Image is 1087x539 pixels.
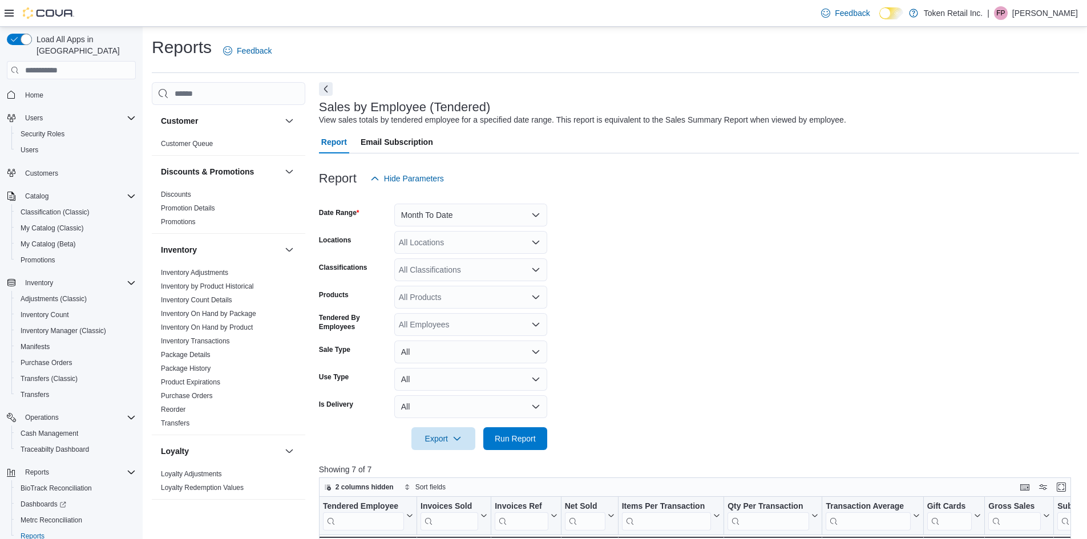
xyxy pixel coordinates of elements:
[2,110,140,126] button: Users
[152,467,305,499] div: Loyalty
[23,7,74,19] img: Cova
[16,237,136,251] span: My Catalog (Beta)
[16,237,80,251] a: My Catalog (Beta)
[21,276,58,290] button: Inventory
[219,39,276,62] a: Feedback
[319,313,390,331] label: Tendered By Employees
[282,165,296,179] button: Discounts & Promotions
[21,88,48,102] a: Home
[161,470,222,478] a: Loyalty Adjustments
[16,513,87,527] a: Metrc Reconciliation
[1036,480,1050,494] button: Display options
[21,465,136,479] span: Reports
[161,378,220,387] span: Product Expirations
[16,427,136,440] span: Cash Management
[161,364,211,372] a: Package History
[25,91,43,100] span: Home
[421,501,478,530] div: Invoices Sold
[161,406,185,414] a: Reorder
[16,340,136,354] span: Manifests
[319,400,353,409] label: Is Delivery
[21,111,136,125] span: Users
[483,427,547,450] button: Run Report
[319,464,1079,475] p: Showing 7 of 7
[11,339,140,355] button: Manifests
[564,501,605,530] div: Net Sold
[319,82,333,96] button: Next
[21,445,89,454] span: Traceabilty Dashboard
[161,445,189,457] h3: Loyalty
[16,292,136,306] span: Adjustments (Classic)
[11,355,140,371] button: Purchase Orders
[16,372,82,386] a: Transfers (Classic)
[11,387,140,403] button: Transfers
[237,45,272,56] span: Feedback
[161,268,228,277] span: Inventory Adjustments
[21,256,55,265] span: Promotions
[16,324,111,338] a: Inventory Manager (Classic)
[2,165,140,181] button: Customers
[11,512,140,528] button: Metrc Reconciliation
[2,464,140,480] button: Reports
[11,371,140,387] button: Transfers (Classic)
[621,501,711,530] div: Items Per Transaction
[21,411,136,424] span: Operations
[161,204,215,212] a: Promotion Details
[16,481,96,495] a: BioTrack Reconciliation
[728,501,809,530] div: Qty Per Transaction
[16,127,136,141] span: Security Roles
[16,324,136,338] span: Inventory Manager (Classic)
[987,6,989,20] p: |
[16,127,69,141] a: Security Roles
[21,390,49,399] span: Transfers
[16,497,136,511] span: Dashboards
[16,205,94,219] a: Classification (Classic)
[2,410,140,425] button: Operations
[161,419,189,427] a: Transfers
[282,509,296,522] button: OCM
[161,269,228,277] a: Inventory Adjustments
[421,501,478,512] div: Invoices Sold
[879,19,880,20] span: Dark Mode
[16,497,71,511] a: Dashboards
[21,276,136,290] span: Inventory
[161,115,198,127] h3: Customer
[361,131,433,153] span: Email Subscription
[21,342,50,351] span: Manifests
[16,356,77,370] a: Purchase Orders
[16,388,54,402] a: Transfers
[161,115,280,127] button: Customer
[25,114,43,123] span: Users
[21,129,64,139] span: Security Roles
[161,337,230,346] span: Inventory Transactions
[161,469,222,479] span: Loyalty Adjustments
[495,433,536,444] span: Run Report
[21,294,87,303] span: Adjustments (Classic)
[161,204,215,213] span: Promotion Details
[21,240,76,249] span: My Catalog (Beta)
[394,368,547,391] button: All
[826,501,910,512] div: Transaction Average
[927,501,972,512] div: Gift Cards
[16,372,136,386] span: Transfers (Classic)
[21,167,63,180] a: Customers
[879,7,903,19] input: Dark Mode
[161,391,213,400] span: Purchase Orders
[320,480,398,494] button: 2 columns hidden
[366,167,448,190] button: Hide Parameters
[2,86,140,103] button: Home
[11,204,140,220] button: Classification (Classic)
[21,429,78,438] span: Cash Management
[415,483,446,492] span: Sort fields
[16,388,136,402] span: Transfers
[16,253,136,267] span: Promotions
[16,253,60,267] a: Promotions
[11,142,140,158] button: Users
[421,501,487,530] button: Invoices Sold
[2,188,140,204] button: Catalog
[531,293,540,302] button: Open list of options
[817,2,874,25] a: Feedback
[531,238,540,247] button: Open list of options
[394,395,547,418] button: All
[16,292,91,306] a: Adjustments (Classic)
